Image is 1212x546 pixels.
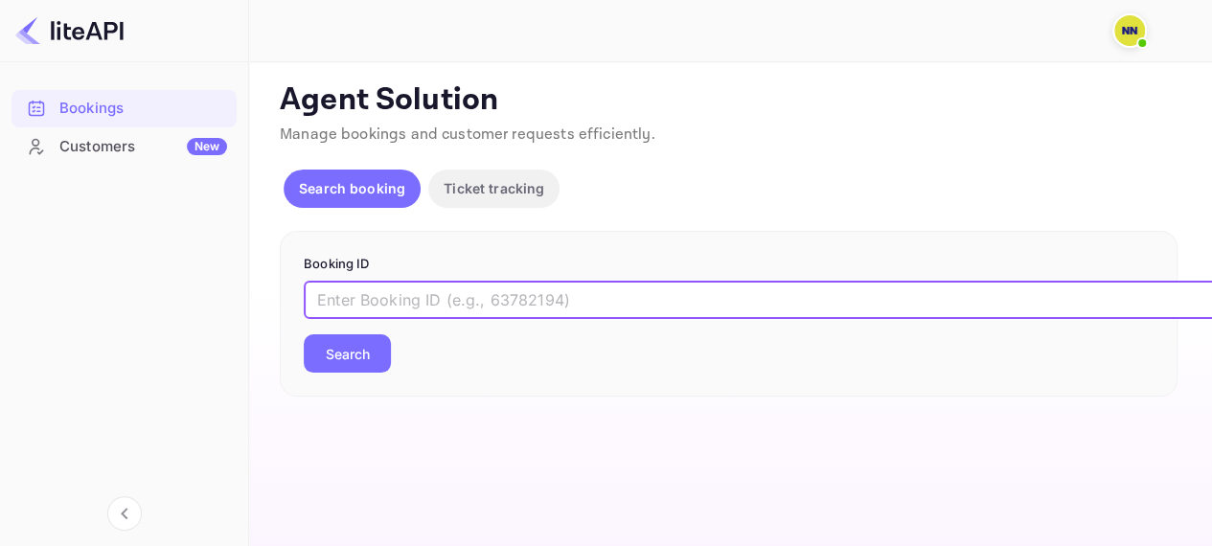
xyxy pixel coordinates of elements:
[11,90,237,127] div: Bookings
[304,334,391,373] button: Search
[444,178,544,198] p: Ticket tracking
[107,496,142,531] button: Collapse navigation
[59,98,227,120] div: Bookings
[1114,15,1145,46] img: N/A N/A
[11,90,237,125] a: Bookings
[11,128,237,166] div: CustomersNew
[280,125,655,145] span: Manage bookings and customer requests efficiently.
[59,136,227,158] div: Customers
[299,178,405,198] p: Search booking
[280,81,1178,120] p: Agent Solution
[11,128,237,164] a: CustomersNew
[15,15,124,46] img: LiteAPI logo
[187,138,227,155] div: New
[304,255,1154,274] p: Booking ID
